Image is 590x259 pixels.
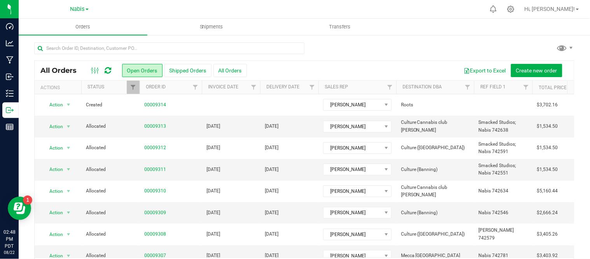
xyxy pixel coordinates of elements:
span: [PERSON_NAME] [324,164,382,175]
span: Allocated [86,123,135,130]
span: $5,160.44 [537,187,558,195]
span: Allocated [86,231,135,238]
span: Created [86,101,135,109]
span: Smacked Studios; Nabis 742551 [479,162,528,177]
span: select [64,99,74,110]
span: $1,534.50 [537,123,558,130]
a: Order ID [146,84,166,90]
span: Culture (Banning) [401,166,469,173]
a: Delivery Date [266,84,299,90]
span: [PERSON_NAME] [324,186,382,197]
iframe: Resource center unread badge [23,196,32,205]
a: Filter [383,81,396,94]
span: $2,666.24 [537,209,558,217]
inline-svg: Outbound [6,106,14,114]
button: Export to Excel [459,64,511,77]
span: $1,534.50 [537,166,558,173]
a: Shipments [147,19,276,35]
span: select [64,186,74,197]
span: Allocated [86,144,135,152]
a: 00009311 [144,166,166,173]
span: Nabis [70,6,85,12]
a: Destination DBA [403,84,442,90]
span: select [64,121,74,132]
a: Filter [461,81,474,94]
span: [DATE] [207,144,220,152]
a: Filter [520,81,532,94]
button: Shipped Orders [165,64,212,77]
span: Culture (Banning) [401,209,469,217]
iframe: Resource center [8,197,31,220]
span: [PERSON_NAME] [324,121,382,132]
a: 00009309 [144,209,166,217]
span: Culture ([GEOGRAPHIC_DATA]) [401,231,469,238]
a: Total Price [539,85,567,90]
span: Action [42,207,63,218]
p: 02:48 PM PDT [4,229,15,250]
span: [PERSON_NAME] [324,229,382,240]
button: Create new order [511,64,562,77]
a: Filter [306,81,319,94]
div: Manage settings [506,5,516,13]
span: [DATE] [265,187,278,195]
span: [DATE] [265,166,278,173]
a: 00009313 [144,123,166,130]
a: Transfers [276,19,404,35]
span: select [64,164,74,175]
a: 00009314 [144,101,166,109]
a: Sales Rep [325,84,348,90]
span: [DATE] [207,209,220,217]
span: [PERSON_NAME] [324,99,382,110]
button: Open Orders [122,64,163,77]
a: 00009308 [144,231,166,238]
span: [PERSON_NAME] [324,207,382,218]
span: [PERSON_NAME] [324,143,382,153]
inline-svg: Inbound [6,73,14,81]
button: All Orders [214,64,247,77]
span: select [64,143,74,153]
inline-svg: Dashboard [6,23,14,30]
span: Shipments [189,23,234,30]
span: Action [42,164,63,175]
span: $1,534.50 [537,144,558,152]
span: [PERSON_NAME] 742579 [479,227,528,241]
span: Allocated [86,187,135,195]
span: [DATE] [207,231,220,238]
span: Nabis 742546 [479,209,509,217]
span: Allocated [86,209,135,217]
span: Culture ([GEOGRAPHIC_DATA]) [401,144,469,152]
span: $3,702.16 [537,101,558,109]
div: Actions [40,85,78,90]
span: Hi, [PERSON_NAME]! [525,6,575,12]
span: Nabis 742634 [479,187,509,195]
input: Search Order ID, Destination, Customer PO... [34,42,305,54]
span: Action [42,229,63,240]
span: [DATE] [207,187,220,195]
inline-svg: Manufacturing [6,56,14,64]
span: Smacked Studios; Nabis 742638 [479,119,528,134]
span: Allocated [86,166,135,173]
span: Action [42,121,63,132]
span: [DATE] [265,231,278,238]
span: select [64,207,74,218]
span: [DATE] [265,209,278,217]
span: Transfers [319,23,361,30]
a: Orders [19,19,147,35]
span: [DATE] [265,123,278,130]
p: 08/22 [4,250,15,255]
span: [DATE] [265,144,278,152]
a: 00009312 [144,144,166,152]
a: Filter [189,81,202,94]
span: Create new order [516,67,557,74]
span: Smacked Studios; Nabis 742591 [479,141,528,155]
inline-svg: Reports [6,123,14,131]
span: All Orders [40,66,84,75]
span: Roots [401,101,469,109]
a: Status [88,84,104,90]
span: Action [42,99,63,110]
a: 00009310 [144,187,166,195]
span: [DATE] [207,123,220,130]
span: $3,405.26 [537,231,558,238]
inline-svg: Analytics [6,39,14,47]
